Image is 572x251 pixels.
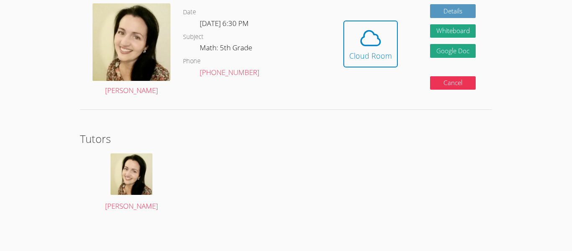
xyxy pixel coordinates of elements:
a: Google Doc [430,44,476,58]
img: Screenshot%202022-07-16%2010.55.09%20PM.png [111,153,152,195]
dt: Phone [183,56,201,67]
img: Screenshot%202022-07-16%2010.55.09%20PM.png [93,3,170,81]
button: Cloud Room [343,21,398,67]
dd: Math: 5th Grade [200,42,254,56]
button: Cancel [430,76,476,90]
div: Cloud Room [349,50,392,62]
dt: Subject [183,32,204,42]
h2: Tutors [80,131,492,147]
span: [PERSON_NAME] [105,201,158,211]
a: [PERSON_NAME] [93,3,170,96]
a: [PHONE_NUMBER] [200,67,259,77]
span: [DATE] 6:30 PM [200,18,249,28]
a: [PERSON_NAME] [88,153,175,212]
button: Whiteboard [430,24,476,38]
a: Details [430,4,476,18]
dt: Date [183,7,196,18]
